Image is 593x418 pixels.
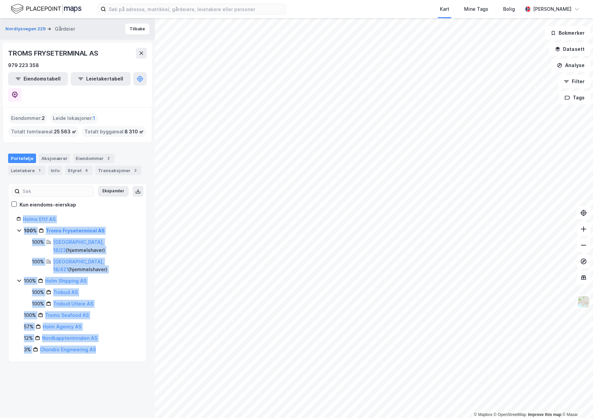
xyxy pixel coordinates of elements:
span: 8 310 ㎡ [125,128,144,136]
div: 2 [132,167,139,174]
div: Portefølje [8,154,36,163]
img: Z [577,295,590,308]
div: [PERSON_NAME] [533,5,571,13]
a: Mapbox [474,412,492,417]
button: Tags [559,91,590,104]
div: 57% [24,323,34,331]
a: Trobud Utleie AS [53,301,93,307]
a: Improve this map [528,412,561,417]
a: [GEOGRAPHIC_DATA], 18/421 [53,259,104,272]
a: Nordkappterminalen AS [42,335,97,341]
span: 25 563 ㎡ [54,128,76,136]
div: 4 [83,167,90,174]
div: TROMS FRYSETERMINAL AS [8,48,100,59]
div: Leide lokasjoner : [50,113,98,124]
div: Eiendommer [73,154,114,163]
button: Ekspander [98,186,129,197]
div: ( hjemmelshaver ) [53,258,138,274]
div: Bolig [503,5,515,13]
a: OpenStreetMap [494,412,526,417]
div: 100% [24,227,37,235]
img: logo.f888ab2527a4732fd821a326f86c7f29.svg [11,3,81,15]
div: Totalt tomteareal : [8,126,79,137]
div: Kart [440,5,449,13]
div: 100% [32,300,44,308]
div: Styret [65,166,93,175]
a: Holm Agency AS [43,324,81,329]
a: Trobud AS [53,289,78,295]
input: Søk [20,186,94,196]
div: ( hjemmelshaver ) [53,238,138,254]
div: Gårdeier [55,25,75,33]
a: Holm Shipping AS [45,278,86,284]
button: Datasett [549,42,590,56]
div: 979 223 358 [8,61,39,69]
div: Totalt byggareal : [82,126,146,137]
input: Søk på adresse, matrikkel, gårdeiere, leietakere eller personer [106,4,286,14]
div: 100% [32,288,44,296]
a: Chondro Engineering AS [40,347,96,352]
iframe: Chat Widget [559,386,593,418]
button: Analyse [551,59,590,72]
div: Transaksjoner [95,166,141,175]
a: Troms Fryseterminal AS [46,228,105,233]
button: Leietakertabell [71,72,131,86]
div: 100% [32,258,44,266]
div: 100% [24,277,36,285]
button: Filter [558,75,590,88]
span: 2 [42,114,45,122]
button: Tilbake [125,24,149,34]
div: Info [48,166,62,175]
div: Kontrollprogram for chat [559,386,593,418]
a: [GEOGRAPHIC_DATA], 18/23 [53,239,104,253]
a: Holms Eftf AS [23,216,56,222]
span: 1 [93,114,95,122]
div: Kun eiendoms-eierskap [20,201,76,209]
div: Leietakere [8,166,45,175]
button: Bokmerker [545,26,590,40]
div: 100% [24,311,36,319]
div: 100% [32,238,44,246]
button: Nordlysvegen 229 [5,26,47,32]
div: 2 [105,155,112,162]
div: Mine Tags [464,5,488,13]
div: 12% [24,334,33,342]
div: 1 [36,167,43,174]
a: Troms Seafood AS [45,312,89,318]
div: Aksjonærer [39,154,70,163]
button: Eiendomstabell [8,72,68,86]
div: 3% [24,346,31,354]
div: Eiendommer : [8,113,47,124]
